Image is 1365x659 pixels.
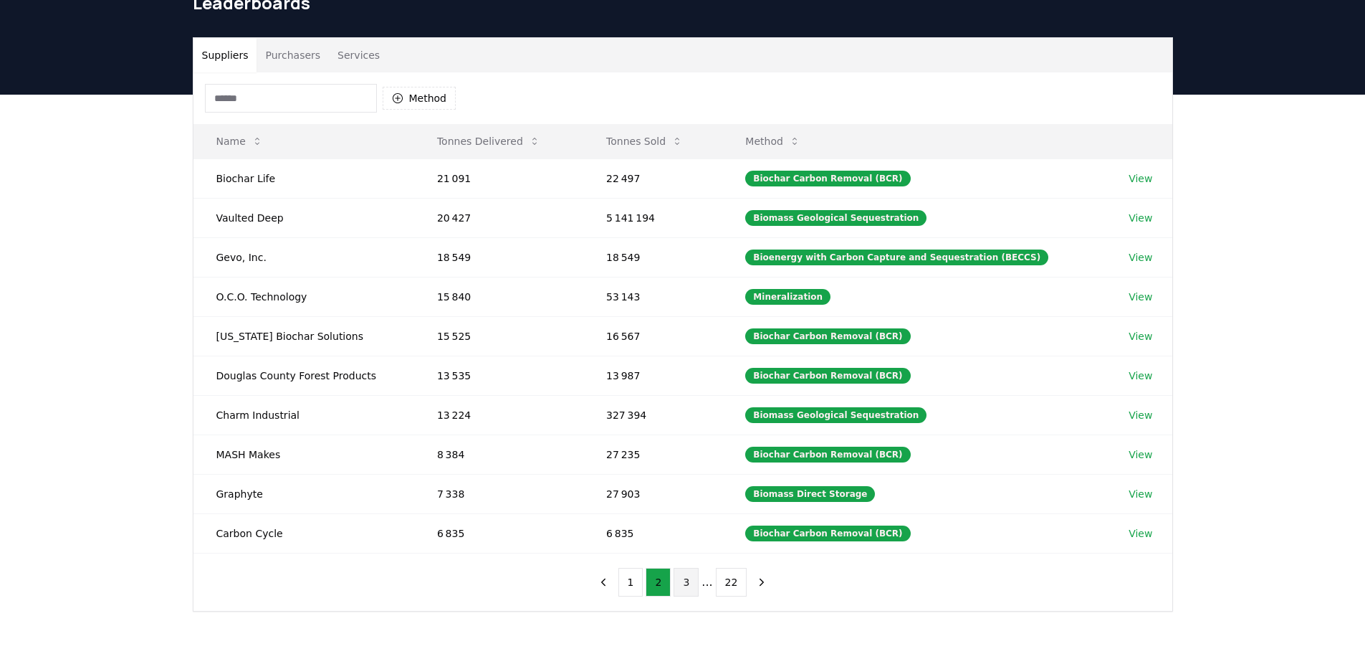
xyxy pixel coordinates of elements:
a: View [1129,250,1152,265]
button: 1 [618,568,643,597]
a: View [1129,211,1152,225]
button: Suppliers [193,38,257,72]
td: Vaulted Deep [193,198,414,237]
button: next page [749,568,774,597]
div: Biochar Carbon Removal (BCR) [745,328,910,344]
div: Biochar Carbon Removal (BCR) [745,447,910,463]
td: 16 567 [583,316,722,356]
li: ... [701,574,712,591]
td: 18 549 [414,237,583,277]
div: Biochar Carbon Removal (BCR) [745,526,910,541]
a: View [1129,290,1152,304]
a: View [1129,447,1152,462]
a: View [1129,329,1152,343]
button: previous page [591,568,616,597]
div: Mineralization [745,289,830,305]
td: 5 141 194 [583,198,722,237]
td: Graphyte [193,474,414,513]
a: View [1129,487,1152,501]
td: O.C.O. Technology [193,277,414,316]
div: Biochar Carbon Removal (BCR) [745,368,910,384]
td: MASH Makes [193,435,414,474]
td: 7 338 [414,474,583,513]
td: Douglas County Forest Products [193,356,414,395]
button: Method [383,87,456,110]
td: Carbon Cycle [193,513,414,553]
td: 15 525 [414,316,583,356]
td: 13 987 [583,356,722,395]
td: 27 903 [583,474,722,513]
button: Services [329,38,388,72]
button: 2 [646,568,671,597]
td: 27 235 [583,435,722,474]
td: 13 535 [414,356,583,395]
td: 53 143 [583,277,722,316]
button: Method [734,127,812,156]
button: Tonnes Sold [595,127,694,156]
td: 18 549 [583,237,722,277]
a: View [1129,171,1152,186]
button: Name [205,127,274,156]
td: 327 394 [583,395,722,435]
td: 8 384 [414,435,583,474]
div: Biochar Carbon Removal (BCR) [745,171,910,186]
td: 15 840 [414,277,583,316]
a: View [1129,369,1152,383]
td: 6 835 [414,513,583,553]
div: Bioenergy with Carbon Capture and Sequestration (BECCS) [745,250,1048,265]
td: 21 091 [414,158,583,198]
a: View [1129,408,1152,422]
button: Tonnes Delivered [426,127,552,156]
td: Biochar Life [193,158,414,198]
td: Charm Industrial [193,395,414,435]
div: Biomass Geological Sequestration [745,407,926,423]
button: 3 [674,568,699,597]
a: View [1129,526,1152,541]
td: 20 427 [414,198,583,237]
td: Gevo, Inc. [193,237,414,277]
td: 22 497 [583,158,722,198]
button: 22 [716,568,747,597]
div: Biomass Geological Sequestration [745,210,926,226]
td: [US_STATE] Biochar Solutions [193,316,414,356]
td: 13 224 [414,395,583,435]
button: Purchasers [257,38,329,72]
td: 6 835 [583,513,722,553]
div: Biomass Direct Storage [745,486,875,502]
